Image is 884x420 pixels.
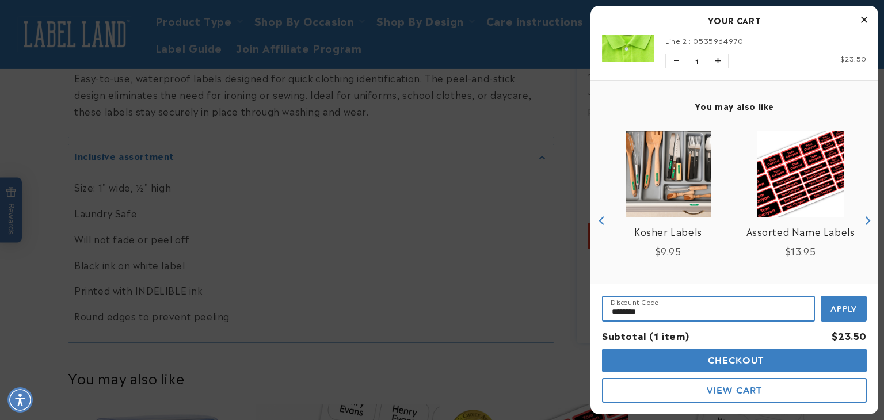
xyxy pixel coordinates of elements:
button: cart [602,378,867,403]
button: Close Cart [855,12,872,29]
button: Decrease quantity of Stick N' Wear Stikins® Labels [666,54,687,68]
span: $13.95 [786,244,816,258]
span: View Cart [707,385,762,396]
div: Accessibility Menu [7,387,33,413]
a: View Assorted Name Labels [746,223,855,240]
h2: Your Cart [602,12,867,29]
span: : [689,35,691,45]
button: cart [602,349,867,372]
h4: You may also like [602,101,867,111]
span: Line 2 [665,35,687,45]
span: $23.50 [840,53,867,63]
span: Subtotal (1 item) [602,329,689,342]
span: $9.95 [656,244,681,258]
input: Input Discount [602,296,815,322]
span: 0535964970 [693,35,743,45]
img: Stick N' Wear Stikins® Labels [602,10,654,62]
img: Kosher Labels - Label Land [626,131,711,217]
a: View Kosher Labels [634,223,702,240]
div: product [734,120,867,322]
div: product [602,120,734,322]
button: Gorgias live chat [6,4,100,34]
button: Previous [593,212,611,230]
button: Apply [821,296,867,322]
img: Assorted Name Labels - Label Land [757,131,844,217]
span: Checkout [705,355,764,366]
h1: Chat with us [37,13,86,25]
button: Increase quantity of Stick N' Wear Stikins® Labels [707,54,728,68]
span: 1 [687,54,707,68]
div: $23.50 [832,327,867,344]
span: Apply [830,304,858,314]
button: Next [858,212,875,230]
